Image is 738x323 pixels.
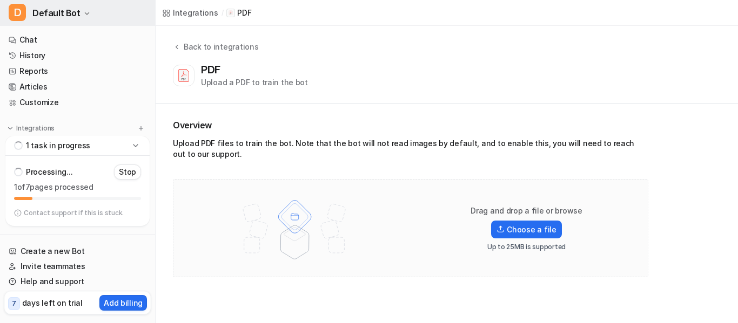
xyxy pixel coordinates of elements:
[22,297,83,308] p: days left on trial
[104,297,143,308] p: Add billing
[99,295,147,311] button: Add billing
[4,259,151,274] a: Invite teammates
[226,8,251,18] a: PDF iconPDF
[173,41,258,63] button: Back to integrations
[9,4,26,21] span: D
[12,299,16,308] p: 7
[4,274,151,289] a: Help and support
[4,95,151,110] a: Customize
[491,221,561,238] label: Choose a file
[6,125,14,132] img: expand menu
[4,244,151,259] a: Create a new Bot
[497,225,505,233] img: Upload icon
[4,123,58,134] button: Integrations
[173,119,648,132] h2: Overview
[4,32,151,47] a: Chat
[4,64,151,79] a: Reports
[114,164,141,180] button: Stop
[222,8,224,18] span: /
[224,190,365,266] img: File upload illustration
[201,77,308,88] div: Upload a PDF to train the bot
[201,63,225,76] div: PDF
[173,7,218,18] div: Integrations
[471,205,582,216] p: Drag and drop a file or browse
[4,48,151,63] a: History
[162,7,218,18] a: Integrations
[180,41,258,52] div: Back to integrations
[32,5,80,20] span: Default Bot
[4,79,151,94] a: Articles
[26,167,72,177] p: Processing...
[14,182,141,193] p: 1 of 7 pages processed
[16,124,55,133] p: Integrations
[237,8,251,18] p: PDF
[119,167,136,177] p: Stop
[137,125,145,132] img: menu_add.svg
[24,209,124,217] p: Contact support if this is stuck.
[487,243,566,251] p: Up to 25MB is supported
[26,140,90,151] p: 1 task in progress
[173,138,648,164] div: Upload PDF files to train the bot. Note that the bot will not read images by default, and to enab...
[228,10,233,16] img: PDF icon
